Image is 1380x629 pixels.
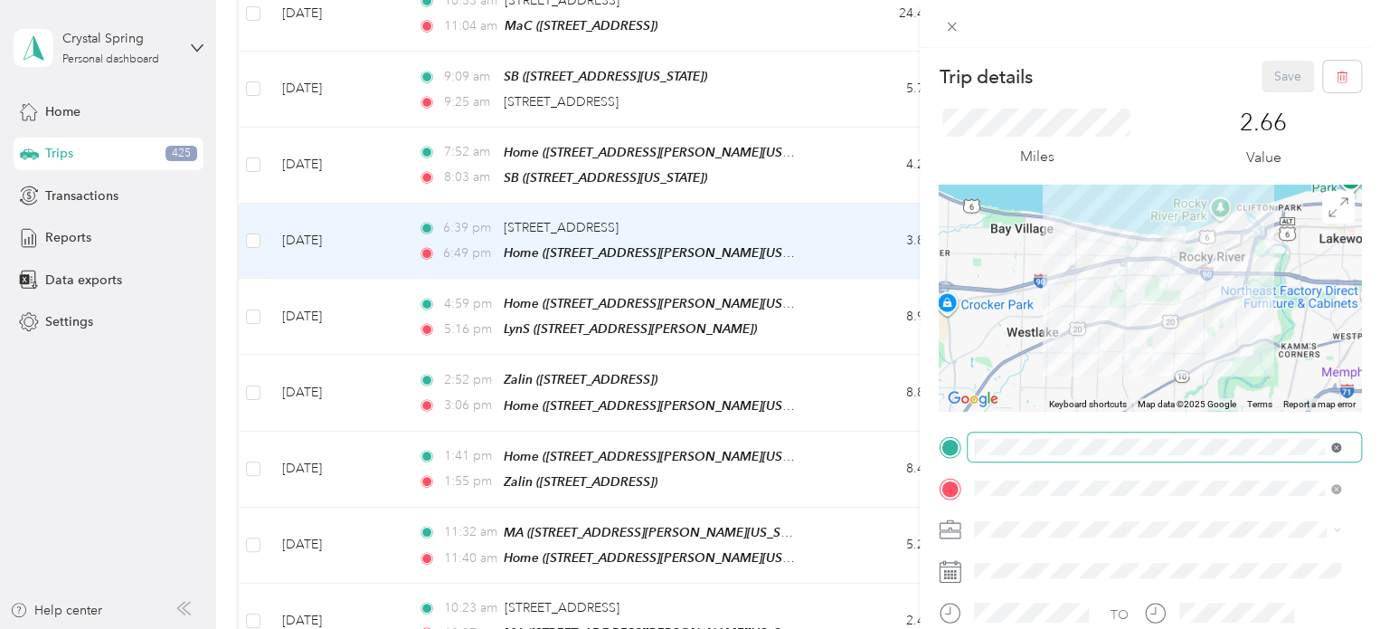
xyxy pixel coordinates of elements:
iframe: Everlance-gr Chat Button Frame [1279,528,1380,629]
p: Miles [1019,146,1054,168]
p: Trip details [939,64,1032,90]
a: Report a map error [1283,399,1356,409]
button: Keyboard shortcuts [1049,398,1127,411]
img: Google [943,387,1003,411]
a: Open this area in Google Maps (opens a new window) [943,387,1003,411]
p: Value [1246,147,1281,169]
span: Map data ©2025 Google [1138,399,1236,409]
a: Terms (opens in new tab) [1247,399,1272,409]
p: 2.66 [1240,109,1287,138]
div: TO [1111,605,1129,624]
